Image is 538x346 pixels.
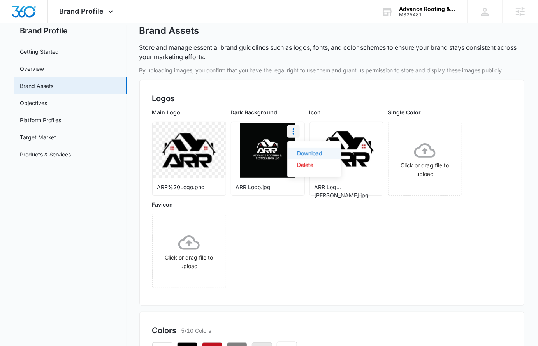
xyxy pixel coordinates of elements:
[139,66,525,74] p: By uploading images, you confirm that you have the legal right to use them and grant us permissio...
[388,108,462,116] p: Single Color
[181,327,211,335] p: 5/10 Colors
[60,7,104,15] span: Brand Profile
[20,133,56,141] a: Target Market
[288,148,341,159] button: Download
[153,232,226,270] div: Click or drag file to upload
[236,183,300,191] p: ARR Logo.jpg
[20,82,54,90] a: Brand Assets
[152,108,226,116] p: Main Logo
[240,123,295,178] img: User uploaded logo
[20,116,62,124] a: Platform Profiles
[231,108,305,116] p: Dark Background
[399,6,456,12] div: account name
[399,12,456,18] div: account id
[20,99,47,107] a: Objectives
[389,140,462,178] div: Click or drag file to upload
[288,159,341,171] button: Delete
[20,150,71,158] a: Products & Services
[139,43,525,61] p: Store and manage essential brand guidelines such as logos, fonts, and color schemes to ensure you...
[153,214,226,288] span: Click or drag file to upload
[309,108,383,116] p: Icon
[20,65,44,73] a: Overview
[319,123,374,178] img: User uploaded logo
[139,25,199,37] h1: Brand Assets
[152,93,512,104] h2: Logos
[297,148,332,159] a: Download
[14,25,127,37] h2: Brand Profile
[389,122,462,195] span: Click or drag file to upload
[157,183,221,191] p: ARR%20Logo.png
[162,123,216,178] img: User uploaded logo
[152,325,177,336] h2: Colors
[152,200,226,209] p: Favicon
[20,47,59,56] a: Getting Started
[315,183,378,199] p: ARR Log...[PERSON_NAME].jpg
[287,125,300,138] button: More
[297,162,322,168] div: Delete
[297,151,322,156] div: Download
